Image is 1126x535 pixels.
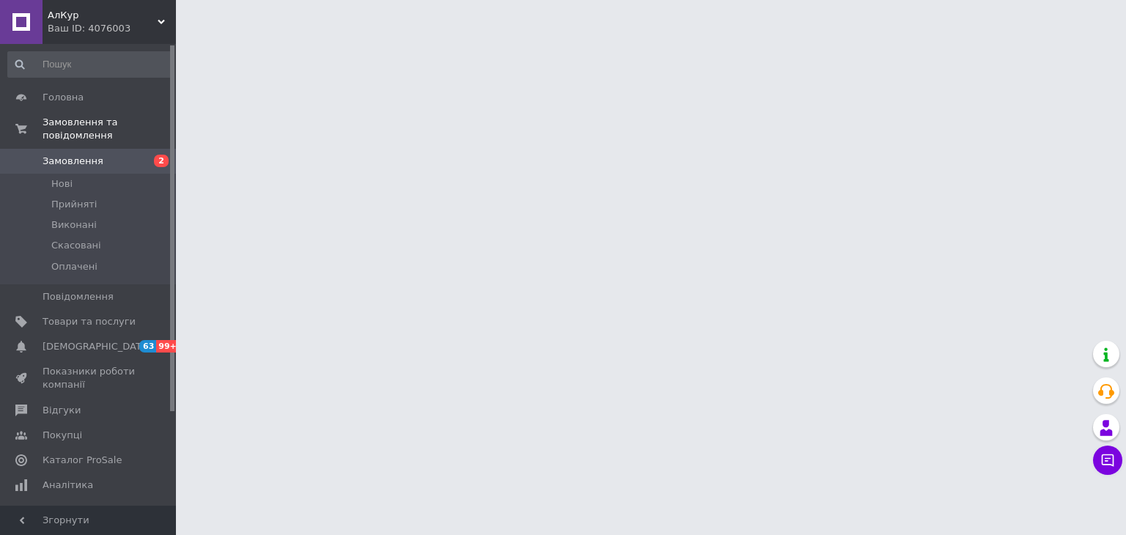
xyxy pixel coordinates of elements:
span: Товари та послуги [43,315,136,328]
span: 63 [139,340,156,353]
span: Управління сайтом [43,503,136,530]
span: [DEMOGRAPHIC_DATA] [43,340,151,353]
span: 99+ [156,340,180,353]
span: Відгуки [43,404,81,417]
span: Прийняті [51,198,97,211]
span: Показники роботи компанії [43,365,136,391]
input: Пошук [7,51,173,78]
span: Замовлення [43,155,103,168]
span: Каталог ProSale [43,454,122,467]
button: Чат з покупцем [1093,446,1122,475]
span: Аналітика [43,479,93,492]
span: Повідомлення [43,290,114,303]
span: Замовлення та повідомлення [43,116,176,142]
span: Покупці [43,429,82,442]
span: Виконані [51,218,97,232]
span: 2 [154,155,169,167]
div: Ваш ID: 4076003 [48,22,176,35]
span: Головна [43,91,84,104]
span: Нові [51,177,73,191]
span: Скасовані [51,239,101,252]
span: АлКур [48,9,158,22]
span: Оплачені [51,260,97,273]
